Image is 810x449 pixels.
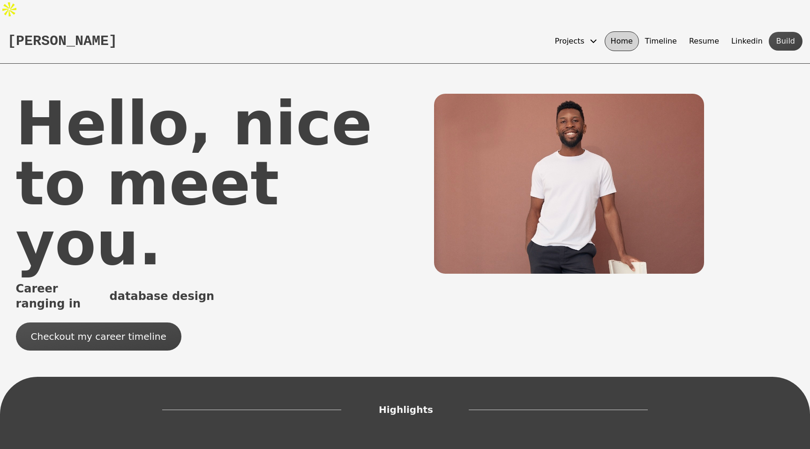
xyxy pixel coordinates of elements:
[555,36,585,47] span: Projects
[7,33,117,50] button: [PERSON_NAME]
[605,31,639,51] button: Home
[769,32,802,51] button: Build
[16,94,435,274] div: Hello, nice to meet you.
[379,403,431,416] span: Highlights
[549,31,605,51] button: Projects
[434,94,704,274] img: darrel_home.35f3a64193ee4a412503.jpeg
[639,31,683,51] button: Timeline
[725,31,769,51] button: Linkedin
[683,31,725,51] button: Resume
[16,322,181,351] button: Checkout my career timeline
[110,289,215,304] div: database design
[16,281,106,311] span: Career ranging in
